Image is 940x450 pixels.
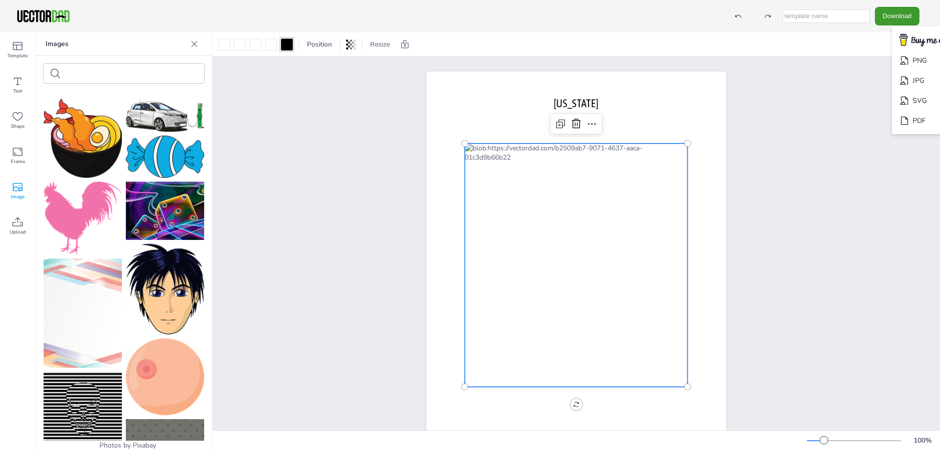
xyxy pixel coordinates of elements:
[46,32,187,56] p: Images
[11,158,25,166] span: Frame
[126,182,204,240] img: given-67935_150.jpg
[305,40,334,49] span: Position
[126,136,204,177] img: candy-6887678_150.png
[126,338,204,416] img: boobs-2718690_150.png
[7,52,28,60] span: Template
[554,97,598,110] span: [US_STATE]
[44,182,122,255] img: cock-1893885_150.png
[10,228,26,236] span: Upload
[133,441,156,450] a: Pixabay
[11,122,24,130] span: Shape
[911,436,934,445] div: 100 %
[44,259,122,367] img: background-1829559_150.png
[782,9,870,23] input: template name
[36,441,212,450] div: Photos by
[126,99,204,132] img: car-3321668_150.png
[126,244,204,334] img: boy-38262_150.png
[366,37,394,52] button: Resize
[13,87,23,95] span: Text
[44,99,122,178] img: noodle-3899206_150.png
[16,9,71,24] img: VectorDad-1.png
[44,372,122,449] img: skull-2759911_150.png
[11,193,24,201] span: Image
[875,7,919,25] button: Download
